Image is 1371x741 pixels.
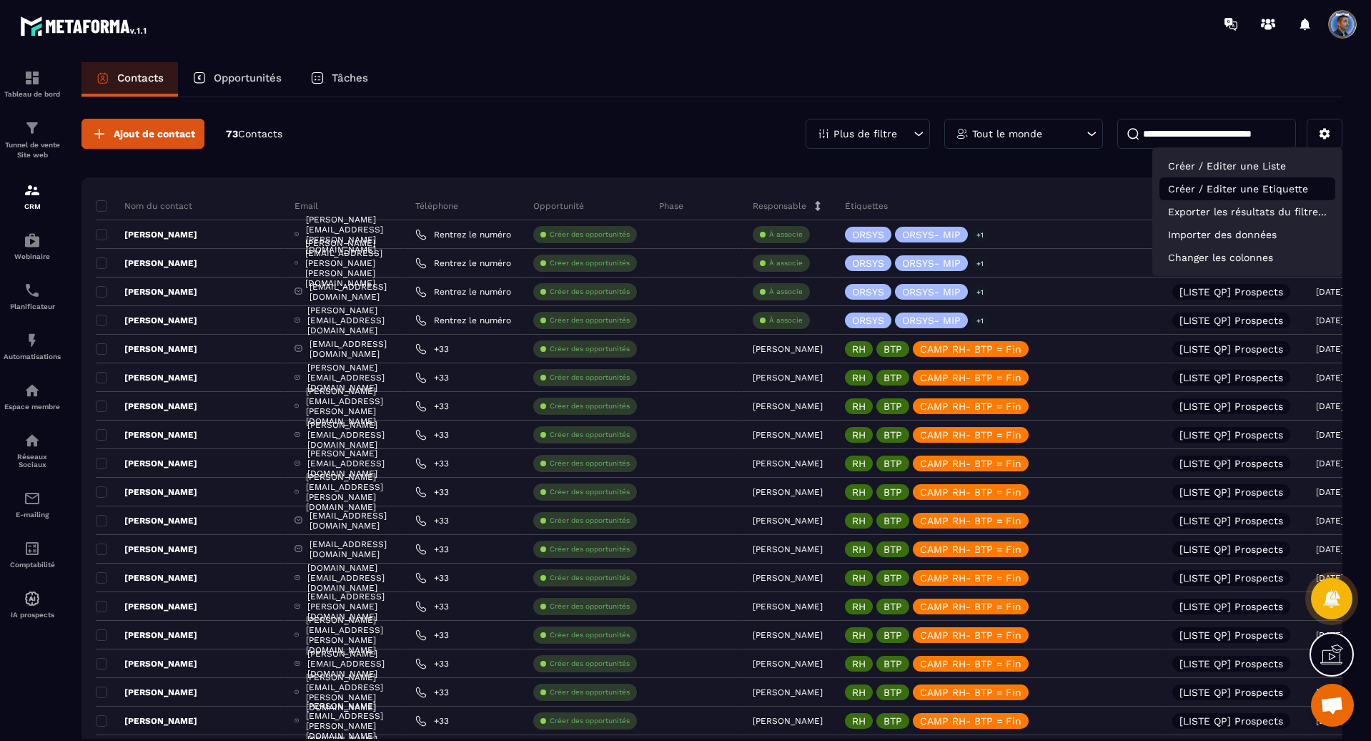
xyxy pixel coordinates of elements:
[852,315,884,325] p: ORSYS
[550,230,630,240] p: Créer des opportunités
[920,401,1021,411] p: CAMP RH- BTP = Fin
[753,544,823,554] p: [PERSON_NAME]
[1316,401,1368,411] p: [DATE] 00:31
[4,421,61,479] a: social-networksocial-networkRéseaux Sociaux
[533,200,584,212] p: Opportunité
[753,430,823,440] p: [PERSON_NAME]
[852,258,884,268] p: ORSYS
[550,373,630,383] p: Créer des opportunités
[96,229,197,240] p: [PERSON_NAME]
[550,602,630,612] p: Créer des opportunités
[769,230,803,240] p: À associe
[852,287,884,297] p: ORSYS
[852,430,866,440] p: RH
[550,287,630,297] p: Créer des opportunités
[415,515,449,526] a: +33
[4,611,61,619] p: IA prospects
[1316,315,1367,325] p: [DATE] 11:58
[24,69,41,87] img: formation
[920,458,1021,468] p: CAMP RH- BTP = Fin
[1179,344,1283,354] p: [LISTE QP] Prospects
[971,256,989,271] p: +1
[24,540,41,557] img: accountant
[96,486,197,498] p: [PERSON_NAME]
[295,200,318,212] p: Email
[1311,684,1354,727] div: Ouvrir le chat
[238,128,282,139] span: Contacts
[920,716,1021,726] p: CAMP RH- BTP = Fin
[96,372,197,383] p: [PERSON_NAME]
[852,630,866,640] p: RH
[769,287,803,297] p: À associe
[1316,716,1368,726] p: [DATE] 00:31
[1316,458,1368,468] p: [DATE] 00:31
[884,659,902,669] p: BTP
[550,315,630,325] p: Créer des opportunités
[852,659,866,669] p: RH
[920,487,1021,497] p: CAMP RH- BTP = Fin
[852,602,866,612] p: RH
[96,286,197,298] p: [PERSON_NAME]
[753,373,823,383] p: [PERSON_NAME]
[4,561,61,569] p: Comptabilité
[769,258,803,268] p: À associe
[1179,573,1283,583] p: [LISTE QP] Prospects
[852,401,866,411] p: RH
[753,687,823,697] p: [PERSON_NAME]
[884,430,902,440] p: BTP
[1179,630,1283,640] p: [LISTE QP] Prospects
[1316,373,1368,383] p: [DATE] 00:31
[753,458,823,468] p: [PERSON_NAME]
[96,458,197,469] p: [PERSON_NAME]
[1159,177,1335,200] p: Créer / Editer une Etiquette
[226,127,282,141] p: 73
[332,72,368,84] p: Tâches
[415,486,449,498] a: +33
[1179,487,1283,497] p: [LISTE QP] Prospects
[1179,716,1283,726] p: [LISTE QP] Prospects
[96,544,197,555] p: [PERSON_NAME]
[415,687,449,698] a: +33
[920,344,1021,354] p: CAMP RH- BTP = Fin
[550,401,630,411] p: Créer des opportunités
[24,432,41,449] img: social-network
[845,200,888,212] p: Étiquettes
[415,401,449,412] a: +33
[920,430,1021,440] p: CAMP RH- BTP = Fin
[4,479,61,529] a: emailemailE-mailing
[4,511,61,519] p: E-mailing
[1159,200,1335,223] p: Exporter les résultats du filtre...
[4,529,61,579] a: accountantaccountantComptabilité
[96,200,192,212] p: Nom du contact
[415,572,449,584] a: +33
[24,282,41,299] img: scheduler
[1179,516,1283,526] p: [LISTE QP] Prospects
[415,372,449,383] a: +33
[96,515,197,526] p: [PERSON_NAME]
[550,573,630,583] p: Créer des opportunités
[972,129,1042,139] p: Tout le monde
[81,62,178,97] a: Contacts
[96,658,197,669] p: [PERSON_NAME]
[415,629,449,641] a: +33
[117,72,164,84] p: Contacts
[1179,687,1283,697] p: [LISTE QP] Prospects
[1316,544,1368,554] p: [DATE] 00:31
[971,313,989,328] p: +1
[1316,344,1368,354] p: [DATE] 00:31
[415,343,449,355] a: +33
[1316,687,1368,697] p: [DATE] 00:31
[1179,602,1283,612] p: [LISTE QP] Prospects
[753,487,823,497] p: [PERSON_NAME]
[833,129,897,139] p: Plus de filtre
[1179,544,1283,554] p: [LISTE QP] Prospects
[4,321,61,371] a: automationsautomationsAutomatisations
[1316,516,1368,526] p: [DATE] 00:31
[884,544,902,554] p: BTP
[753,716,823,726] p: [PERSON_NAME]
[769,315,803,325] p: À associe
[4,403,61,411] p: Espace membre
[96,257,197,269] p: [PERSON_NAME]
[24,119,41,137] img: formation
[971,285,989,300] p: +1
